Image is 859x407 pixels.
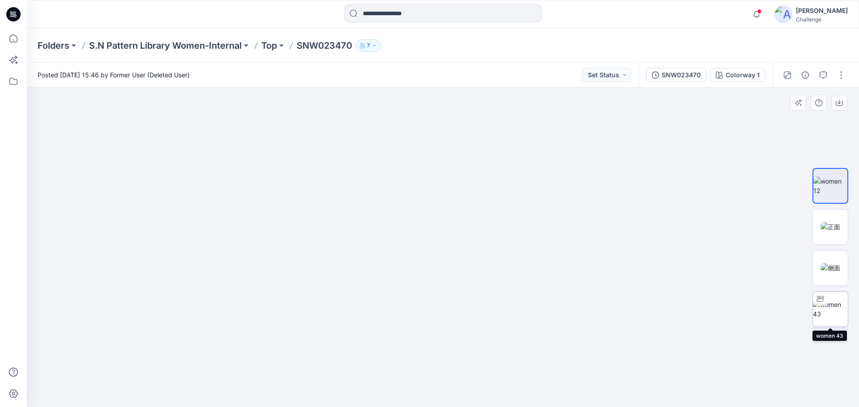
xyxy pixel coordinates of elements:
[89,39,242,52] a: S.N Pattern Library Women-Internal
[367,41,370,50] p: 7
[662,70,701,80] div: SNW023470
[798,68,812,82] button: Details
[110,71,190,79] a: Former User (Deleted User)
[821,222,840,231] img: 正面
[813,300,848,319] img: women 43
[821,263,840,273] img: 侧面
[356,39,381,52] button: 7
[38,39,69,52] a: Folders
[813,176,847,195] img: women 12
[261,39,277,52] a: Top
[38,70,190,80] span: Posted [DATE] 15:46 by
[710,68,765,82] button: Colorway 1
[726,70,760,80] div: Colorway 1
[774,5,792,23] img: avatar
[646,68,706,82] button: SNW023470
[796,16,848,23] div: Challenge
[796,5,848,16] div: [PERSON_NAME]
[297,39,352,52] p: SNW023470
